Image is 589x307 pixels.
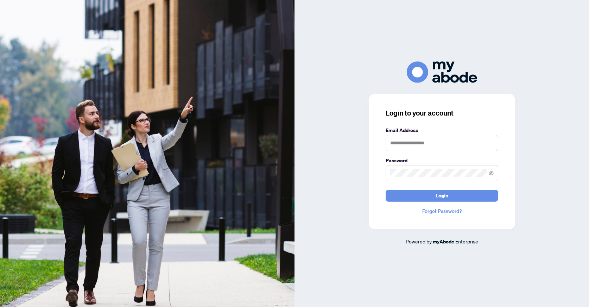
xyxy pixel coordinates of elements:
span: Powered by [406,238,432,244]
button: Login [386,190,498,202]
span: eye-invisible [489,171,494,176]
span: Login [436,190,448,201]
span: Enterprise [455,238,478,244]
a: Forgot Password? [386,207,498,215]
label: Password [386,157,498,164]
label: Email Address [386,126,498,134]
img: ma-logo [407,61,477,83]
a: myAbode [433,238,454,246]
h3: Login to your account [386,108,498,118]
